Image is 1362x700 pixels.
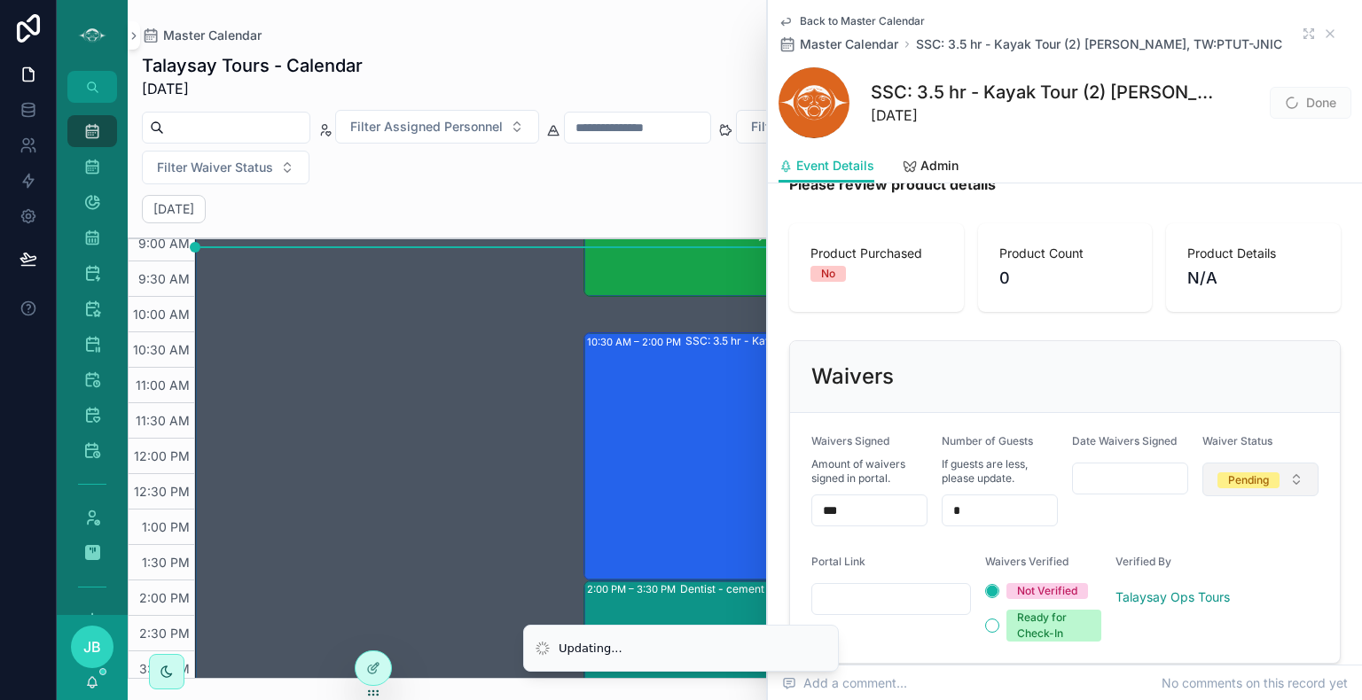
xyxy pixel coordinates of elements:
[680,582,811,596] div: Dentist - cement and prep
[137,555,194,570] span: 1:30 PM
[78,21,106,50] img: App logo
[157,159,273,176] span: Filter Waiver Status
[789,174,1008,195] strong: Please review product details
[685,334,997,348] div: SSC: 3.5 hr - Kayak Tour (2) [PERSON_NAME], TW:PTUT-JNIC
[751,118,878,136] span: Filter Payment Status
[779,35,898,53] a: Master Calendar
[1072,434,1177,447] span: Date Waivers Signed
[796,157,874,175] span: Event Details
[142,78,363,99] span: [DATE]
[587,580,680,598] div: 2:00 PM – 3:30 PM
[942,434,1033,447] span: Number of Guests
[999,245,1131,262] span: Product Count
[999,266,1131,291] span: 0
[131,377,194,393] span: 11:00 AM
[135,661,194,676] span: 3:00 PM
[134,271,194,286] span: 9:30 AM
[920,157,959,175] span: Admin
[871,105,1218,126] span: [DATE]
[811,434,889,447] span: Waivers Signed
[942,457,1058,486] span: If guests are less, please update.
[779,150,874,183] a: Event Details
[137,519,194,534] span: 1:00 PM
[916,35,1282,53] a: SSC: 3.5 hr - Kayak Tour (2) [PERSON_NAME], TW:PTUT-JNIC
[131,413,194,428] span: 11:30 AM
[584,227,1360,296] div: 9:00 AM – 10:00 AMSSC: TT - Early Bird Sunshine Coast (2) [PERSON_NAME], TW:PTUT-JNIC
[736,110,914,144] button: Select Button
[135,590,194,605] span: 2:00 PM
[985,555,1068,568] span: Waivers Verified
[1187,266,1319,291] span: N/A
[135,626,194,641] span: 2:30 PM
[129,484,194,499] span: 12:30 PM
[779,14,925,28] a: Back to Master Calendar
[83,636,101,657] span: JB
[1202,463,1319,496] button: Select Button
[142,53,363,78] h1: Talaysay Tours - Calendar
[129,342,194,357] span: 10:30 AM
[350,118,503,136] span: Filter Assigned Personnel
[800,14,925,28] span: Back to Master Calendar
[800,35,898,53] span: Master Calendar
[1187,245,1319,262] span: Product Details
[811,555,865,568] span: Portal Link
[811,362,894,391] h2: Waivers
[1115,588,1230,606] a: Talaysay Ops Tours
[153,200,194,218] h2: [DATE]
[335,110,539,144] button: Select Button
[129,448,194,463] span: 12:00 PM
[1202,434,1272,447] span: Waiver Status
[163,27,262,44] span: Master Calendar
[903,150,959,185] a: Admin
[559,640,622,657] div: Updating...
[587,333,685,351] div: 10:30 AM – 2:00 PM
[1162,674,1348,692] span: No comments on this record yet
[142,151,309,184] button: Select Button
[57,103,128,615] div: scrollable content
[810,245,943,262] span: Product Purchased
[142,27,262,44] a: Master Calendar
[871,80,1218,105] h1: SSC: 3.5 hr - Kayak Tour (2) [PERSON_NAME], TW:PTUT-JNIC
[134,236,194,251] span: 9:00 AM
[1228,472,1269,488] div: Pending
[1017,610,1091,642] div: Ready for Check-In
[811,457,928,486] span: Amount of waivers signed in portal.
[1017,583,1077,599] div: Not Verified
[1115,555,1171,568] span: Verified By
[129,307,194,322] span: 10:00 AM
[821,266,835,282] div: No
[584,333,1243,579] div: 10:30 AM – 2:00 PMSSC: 3.5 hr - Kayak Tour (2) [PERSON_NAME], TW:PTUT-JNIC
[782,674,907,692] span: Add a comment...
